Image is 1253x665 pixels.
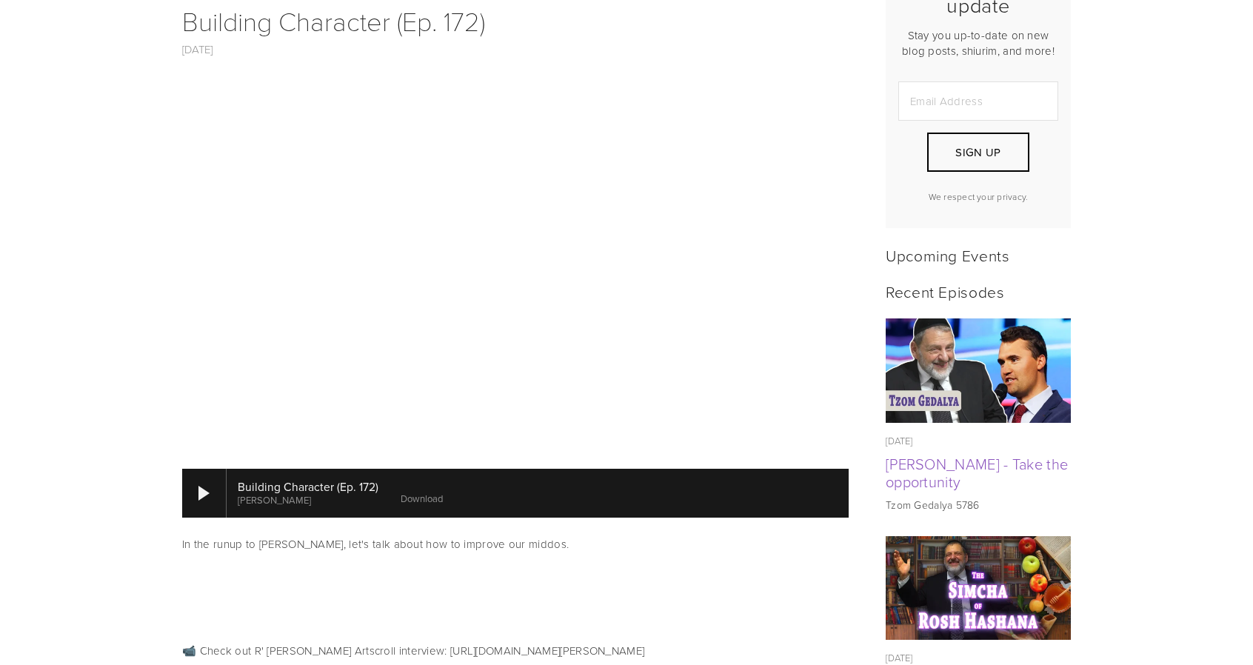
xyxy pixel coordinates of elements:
p: We respect your privacy. [898,190,1058,203]
p: In the runup to [PERSON_NAME], let's talk about how to improve our middos. [182,535,849,553]
a: Building Character (Ep. 172) [182,2,485,39]
a: [DATE] [182,41,213,57]
span: Sign Up [955,144,1000,160]
a: Tzom Gedalya - Take the opportunity [886,318,1071,423]
h2: Recent Episodes [886,282,1071,301]
a: Download [401,492,443,505]
h2: Upcoming Events [886,246,1071,264]
img: Tzom Gedalya - Take the opportunity [886,318,1072,423]
a: [PERSON_NAME] - Take the opportunity [886,453,1068,492]
img: The Simcha of Rosh Hashana (Ep. 298) [886,536,1072,641]
a: The Simcha of Rosh Hashana (Ep. 298) [886,536,1071,641]
p: Stay you up-to-date on new blog posts, shiurim, and more! [898,27,1058,59]
button: Sign Up [927,133,1029,172]
time: [DATE] [886,651,913,664]
p: Tzom Gedalya 5786 [886,498,1071,512]
input: Email Address [898,81,1058,121]
time: [DATE] [886,434,913,447]
p: 📹 Check out R' [PERSON_NAME] Artscroll interview: [URL][DOMAIN_NAME][PERSON_NAME] [182,642,849,660]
